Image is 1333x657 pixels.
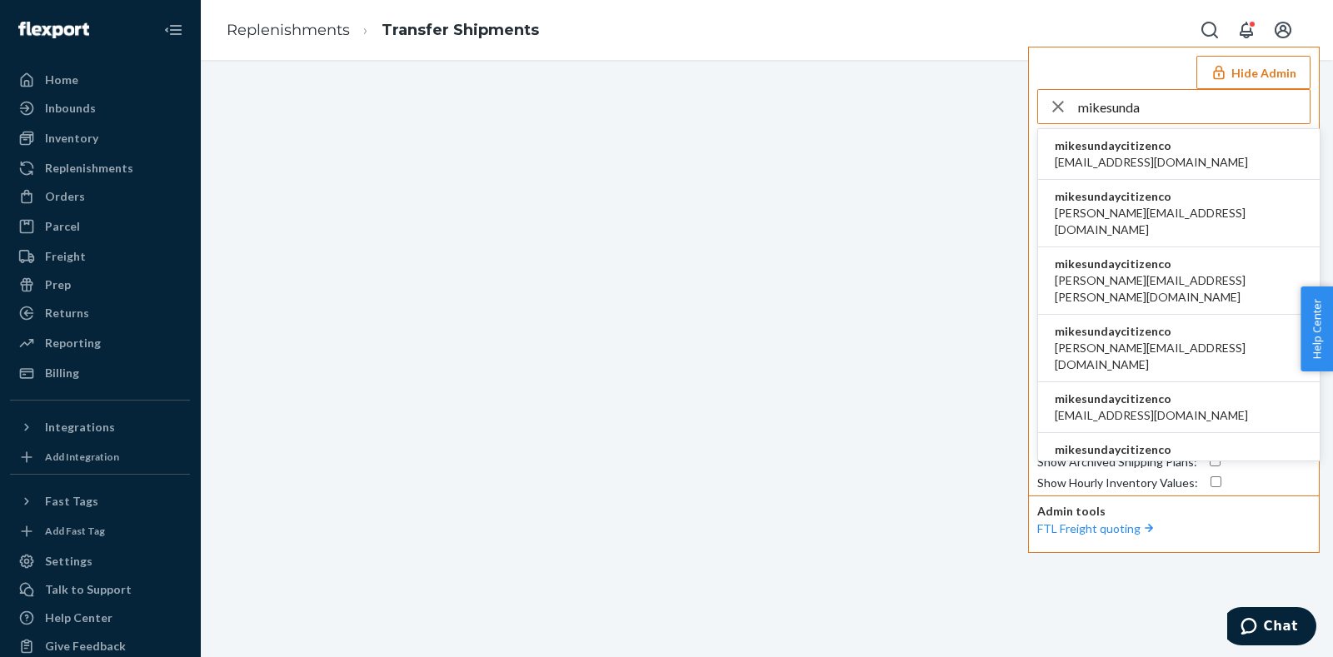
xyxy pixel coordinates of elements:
[10,300,190,326] a: Returns
[1078,90,1310,123] input: Search or paste seller ID
[10,360,190,386] a: Billing
[1230,13,1263,47] button: Open notifications
[10,95,190,122] a: Inbounds
[10,488,190,515] button: Fast Tags
[10,521,190,541] a: Add Fast Tag
[10,155,190,182] a: Replenishments
[10,183,190,210] a: Orders
[45,100,96,117] div: Inbounds
[10,414,190,440] button: Integrations
[1055,340,1303,373] span: [PERSON_NAME][EMAIL_ADDRESS][DOMAIN_NAME]
[157,13,190,47] button: Close Navigation
[1227,607,1316,649] iframe: Opens a widget where you can chat to one of our agents
[45,335,101,351] div: Reporting
[1055,391,1248,407] span: mikesundaycitizenco
[45,419,115,436] div: Integrations
[1037,454,1197,470] div: Show Archived Shipping Plans :
[10,243,190,270] a: Freight
[382,21,539,39] a: Transfer Shipments
[45,218,80,235] div: Parcel
[1037,475,1198,491] div: Show Hourly Inventory Values :
[10,605,190,631] a: Help Center
[45,638,126,655] div: Give Feedback
[45,553,92,570] div: Settings
[10,125,190,152] a: Inventory
[45,365,79,381] div: Billing
[213,6,552,55] ol: breadcrumbs
[1055,137,1248,154] span: mikesundaycitizenco
[1055,441,1248,458] span: mikesundaycitizenco
[1055,154,1248,171] span: [EMAIL_ADDRESS][DOMAIN_NAME]
[1037,521,1157,535] a: FTL Freight quoting
[10,576,190,603] button: Talk to Support
[45,450,119,464] div: Add Integration
[18,22,89,38] img: Flexport logo
[10,447,190,467] a: Add Integration
[10,271,190,298] a: Prep
[1055,458,1248,475] span: [EMAIL_ADDRESS][DOMAIN_NAME]
[45,130,98,147] div: Inventory
[1193,13,1226,47] button: Open Search Box
[45,524,105,538] div: Add Fast Tag
[10,330,190,356] a: Reporting
[1055,188,1303,205] span: mikesundaycitizenco
[1037,503,1311,520] p: Admin tools
[45,493,98,510] div: Fast Tags
[45,188,85,205] div: Orders
[10,548,190,575] a: Settings
[10,213,190,240] a: Parcel
[1055,256,1303,272] span: mikesundaycitizenco
[45,72,78,88] div: Home
[45,248,86,265] div: Freight
[1055,323,1303,340] span: mikesundaycitizenco
[1055,407,1248,424] span: [EMAIL_ADDRESS][DOMAIN_NAME]
[10,67,190,93] a: Home
[45,160,133,177] div: Replenishments
[1055,205,1303,238] span: [PERSON_NAME][EMAIL_ADDRESS][DOMAIN_NAME]
[1055,272,1303,306] span: [PERSON_NAME][EMAIL_ADDRESS][PERSON_NAME][DOMAIN_NAME]
[1301,286,1333,371] button: Help Center
[45,610,112,626] div: Help Center
[1196,56,1311,89] button: Hide Admin
[45,276,71,293] div: Prep
[45,305,89,321] div: Returns
[1266,13,1300,47] button: Open account menu
[227,21,350,39] a: Replenishments
[45,581,132,598] div: Talk to Support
